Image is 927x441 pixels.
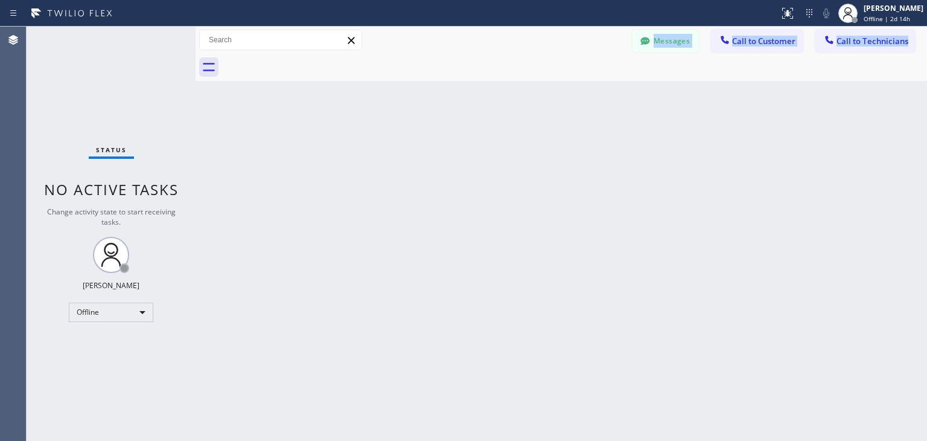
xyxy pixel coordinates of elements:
[732,36,795,47] span: Call to Customer
[96,146,127,154] span: Status
[47,207,176,227] span: Change activity state to start receiving tasks.
[711,30,803,53] button: Call to Customer
[815,30,915,53] button: Call to Technicians
[864,3,923,13] div: [PERSON_NAME]
[864,14,910,23] span: Offline | 2d 14h
[818,5,835,22] button: Mute
[83,280,139,291] div: [PERSON_NAME]
[69,303,153,322] div: Offline
[632,30,699,53] button: Messages
[836,36,908,47] span: Call to Technicians
[44,179,179,199] span: No active tasks
[200,30,362,50] input: Search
